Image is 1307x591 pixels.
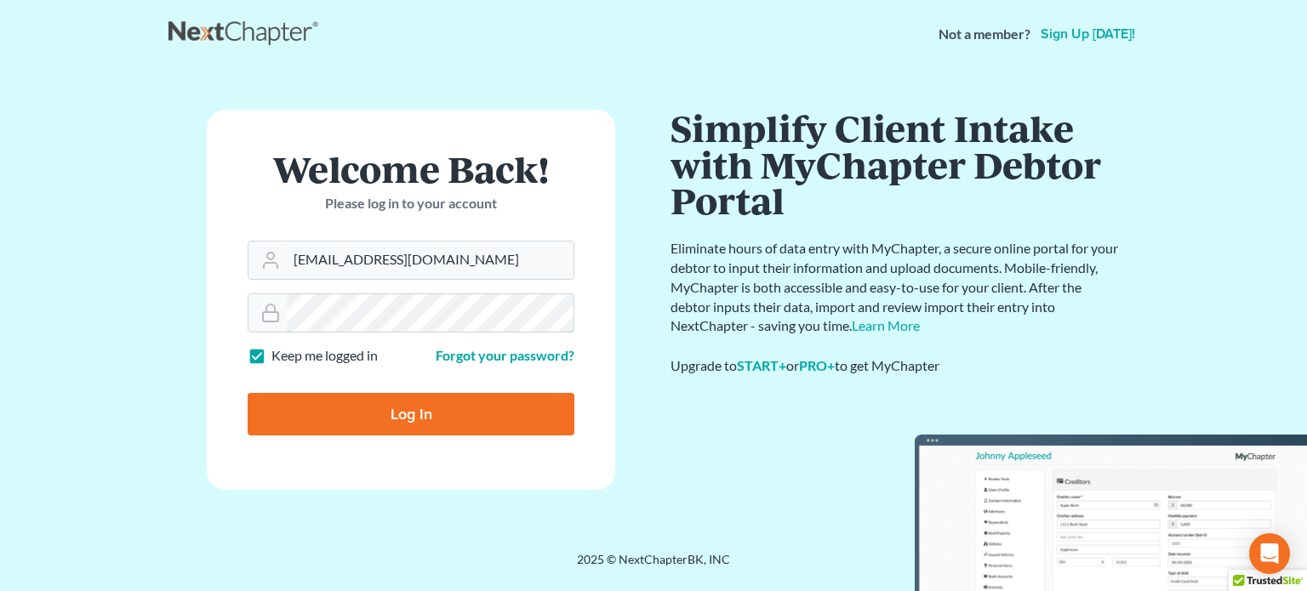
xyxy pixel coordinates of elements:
[271,346,378,366] label: Keep me logged in
[852,317,920,333] a: Learn More
[168,551,1139,582] div: 2025 © NextChapterBK, INC
[799,357,835,373] a: PRO+
[248,151,574,187] h1: Welcome Back!
[939,25,1030,44] strong: Not a member?
[1037,27,1139,41] a: Sign up [DATE]!
[248,194,574,213] p: Please log in to your account
[436,347,574,363] a: Forgot your password?
[671,356,1122,376] div: Upgrade to or to get MyChapter
[737,357,786,373] a: START+
[248,393,574,435] input: Log In
[287,242,574,279] input: Email Address
[1249,533,1290,574] div: Open Intercom Messenger
[671,110,1122,219] h1: Simplify Client Intake with MyChapter Debtor Portal
[671,239,1122,336] p: Eliminate hours of data entry with MyChapter, a secure online portal for your debtor to input the...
